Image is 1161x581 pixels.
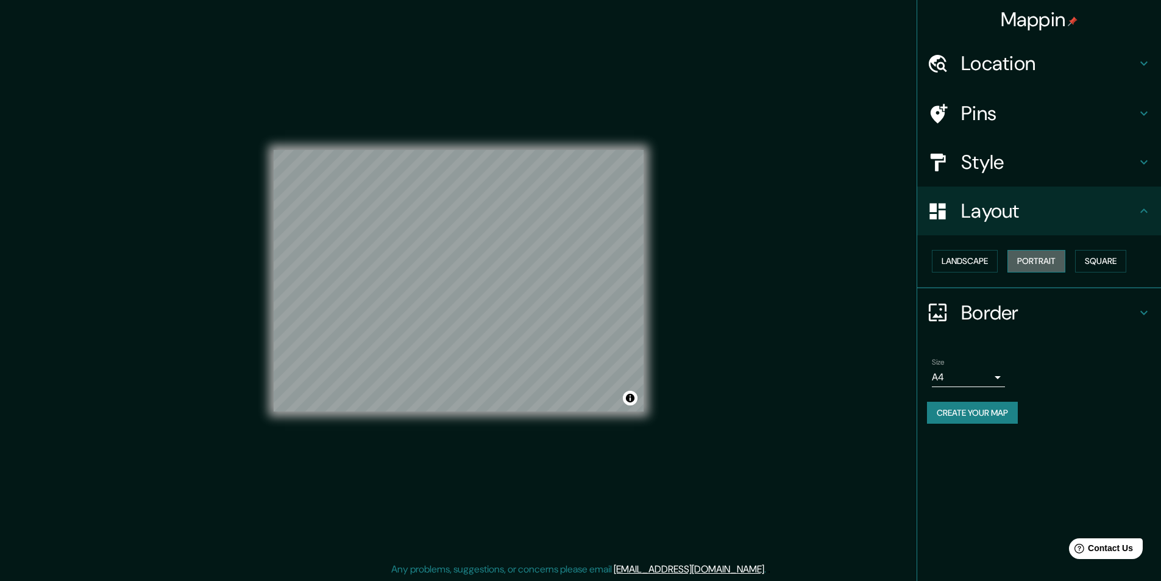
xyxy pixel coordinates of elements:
button: Landscape [932,250,998,273]
div: Layout [917,187,1161,235]
h4: Layout [961,199,1137,223]
button: Toggle attribution [623,391,637,405]
button: Create your map [927,402,1018,424]
button: Square [1075,250,1126,273]
button: Portrait [1007,250,1065,273]
h4: Pins [961,101,1137,126]
iframe: Help widget launcher [1053,533,1148,568]
h4: Border [961,301,1137,325]
canvas: Map [274,150,644,412]
h4: Location [961,51,1137,76]
div: . [768,562,770,577]
div: Style [917,138,1161,187]
label: Size [932,357,945,367]
p: Any problems, suggestions, or concerns please email . [391,562,766,577]
h4: Mappin [1001,7,1078,32]
div: Location [917,39,1161,88]
div: Border [917,288,1161,337]
div: A4 [932,368,1005,387]
div: Pins [917,89,1161,138]
h4: Style [961,150,1137,174]
img: pin-icon.png [1068,16,1078,26]
a: [EMAIL_ADDRESS][DOMAIN_NAME] [614,563,764,576]
div: . [766,562,768,577]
